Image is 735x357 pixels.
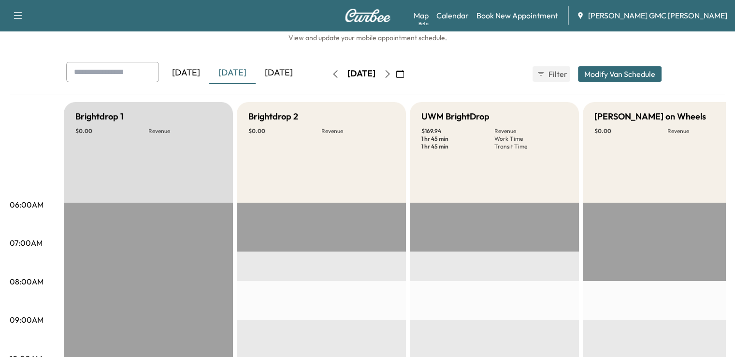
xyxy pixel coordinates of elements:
p: 08:00AM [10,276,43,287]
p: 1 hr 45 min [421,135,494,143]
div: Beta [418,20,429,27]
p: $ 0.00 [594,127,667,135]
p: $ 0.00 [248,127,321,135]
p: Revenue [148,127,221,135]
p: $ 169.94 [421,127,494,135]
a: MapBeta [414,10,429,21]
a: Book New Appointment [476,10,558,21]
img: Curbee Logo [345,9,391,22]
span: Filter [548,68,566,80]
div: [DATE] [256,62,302,84]
div: [DATE] [163,62,209,84]
div: [DATE] [209,62,256,84]
p: $ 0.00 [75,127,148,135]
h5: [PERSON_NAME] on Wheels [594,110,706,123]
p: Transit Time [494,143,567,150]
h6: View and update your mobile appointment schedule. [10,33,725,43]
p: 1 hr 45 min [421,143,494,150]
span: [PERSON_NAME] GMC [PERSON_NAME] [588,10,727,21]
h5: UWM BrightDrop [421,110,490,123]
div: [DATE] [347,68,375,80]
a: Calendar [436,10,469,21]
p: Revenue [321,127,394,135]
button: Filter [533,66,570,82]
p: 09:00AM [10,314,43,326]
h5: Brightdrop 2 [248,110,298,123]
p: Work Time [494,135,567,143]
h5: Brightdrop 1 [75,110,124,123]
p: 06:00AM [10,199,43,210]
p: Revenue [494,127,567,135]
p: 07:00AM [10,237,43,249]
button: Modify Van Schedule [578,66,662,82]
